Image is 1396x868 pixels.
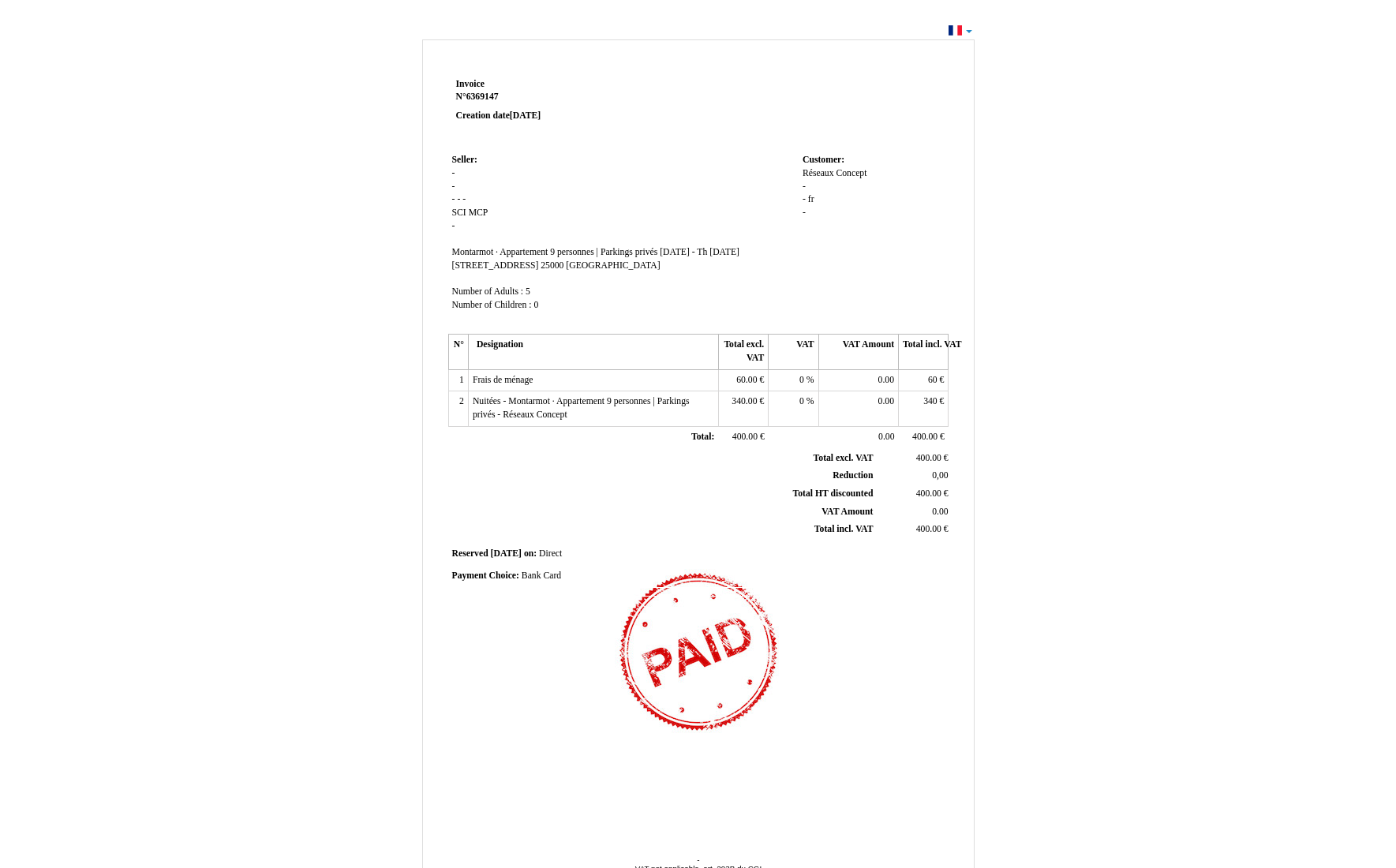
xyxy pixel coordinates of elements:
[769,369,818,391] td: %
[469,208,488,218] span: MCP
[452,300,532,310] span: Number of Children :
[799,375,804,385] span: 0
[456,110,541,121] strong: Creation date
[876,521,951,539] td: €
[539,548,562,559] span: Direct
[473,396,690,420] span: Nuitées - Montarmot · Appartement 9 personnes | Parkings privés - Réseaux Concept
[818,335,898,369] th: VAT Amount
[718,335,768,369] th: Total excl. VAT
[928,375,938,385] span: 60
[912,432,938,442] span: 400.00
[899,426,949,448] td: €
[814,524,874,534] span: Total incl. VAT
[878,432,894,442] span: 0.00
[541,260,563,271] span: 25000
[878,396,894,406] span: 0.00
[822,507,873,517] span: VAT Amount
[803,155,844,165] span: Customer:
[876,485,951,503] td: €
[916,524,941,534] span: 400.00
[792,488,873,499] span: Total HT discounted
[452,247,658,257] span: Montarmot · Appartement 9 personnes | Parkings privés
[808,194,814,204] span: fr
[491,548,522,559] span: [DATE]
[660,247,739,257] span: [DATE] - Th [DATE]
[803,181,806,192] span: -
[803,168,834,178] span: Réseaux
[732,432,758,442] span: 400.00
[814,453,874,463] span: Total excl. VAT
[456,91,645,103] strong: N°
[732,396,757,406] span: 340.00
[468,335,718,369] th: Designation
[524,548,537,559] span: on:
[899,335,949,369] th: Total incl. VAT
[452,260,539,271] span: [STREET_ADDRESS]
[803,208,806,218] span: -
[899,391,949,426] td: €
[769,391,818,426] td: %
[456,79,485,89] span: Invoice
[448,391,468,426] td: 2
[452,221,455,231] span: -
[448,335,468,369] th: N°
[457,194,460,204] span: -
[452,208,466,218] span: SCI
[452,168,455,178] span: -
[899,369,949,391] td: €
[533,300,538,310] span: 0
[833,470,873,481] span: Reduction
[932,470,948,481] span: 0,00
[462,194,466,204] span: -
[473,375,533,385] span: Frais de ménage
[452,194,455,204] span: -
[526,286,530,297] span: 5
[522,571,561,581] span: Bank Card
[799,396,804,406] span: 0
[452,548,488,559] span: Reserved
[510,110,541,121] span: [DATE]
[452,181,455,192] span: -
[448,369,468,391] td: 1
[566,260,660,271] span: [GEOGRAPHIC_DATA]
[803,194,806,204] span: -
[697,855,699,864] span: -
[718,369,768,391] td: €
[916,488,941,499] span: 400.00
[923,396,938,406] span: 340
[876,450,951,467] td: €
[466,92,499,102] span: 6369147
[736,375,757,385] span: 60.00
[878,375,894,385] span: 0.00
[718,426,768,448] td: €
[452,155,477,165] span: Seller:
[452,571,519,581] span: Payment Choice:
[932,507,948,517] span: 0.00
[452,286,524,297] span: Number of Adults :
[769,335,818,369] th: VAT
[916,453,941,463] span: 400.00
[836,168,866,178] span: Concept
[718,391,768,426] td: €
[691,432,714,442] span: Total:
